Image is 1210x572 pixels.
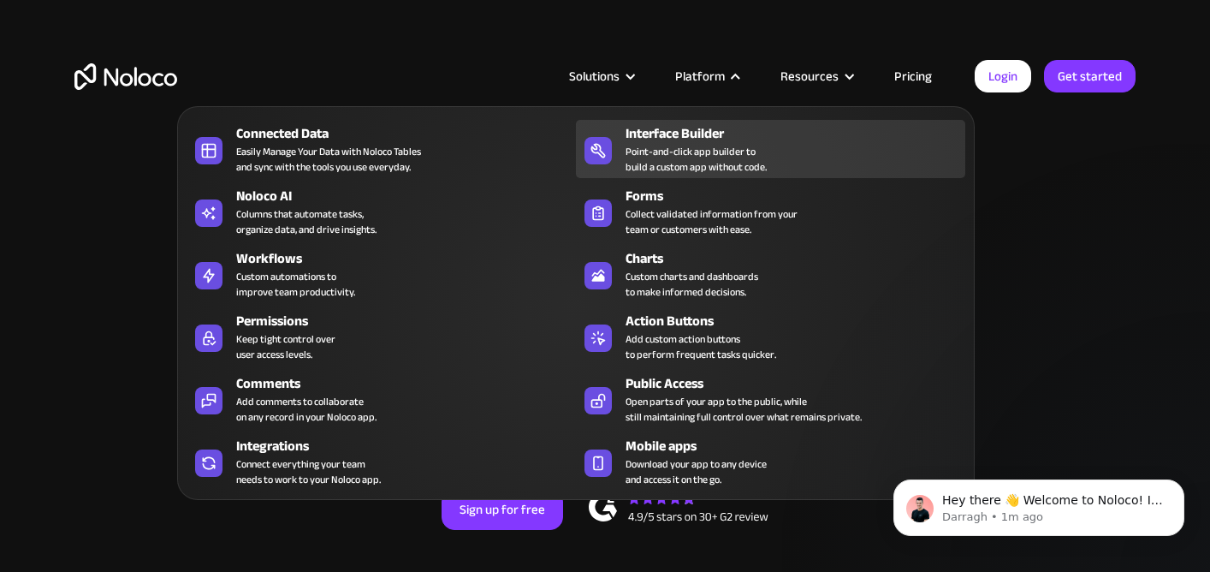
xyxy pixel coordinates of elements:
a: PermissionsKeep tight control overuser access levels. [187,307,576,366]
div: Action Buttons [626,311,973,331]
div: Connect everything your team needs to work to your Noloco app. [236,456,381,487]
div: Easily Manage Your Data with Noloco Tables and sync with the tools you use everyday. [236,144,421,175]
div: Add comments to collaborate on any record in your Noloco app. [236,394,377,425]
div: Interface Builder [626,123,973,144]
a: IntegrationsConnect everything your teamneeds to work to your Noloco app. [187,432,576,491]
a: home [74,63,177,90]
div: Keep tight control over user access levels. [236,331,335,362]
div: Resources [780,65,839,87]
div: Open parts of your app to the public, while still maintaining full control over what remains priv... [626,394,862,425]
iframe: Intercom notifications message [868,444,1210,563]
div: Permissions [236,311,584,331]
a: FormsCollect validated information from yourteam or customers with ease. [576,182,965,241]
div: Charts [626,248,973,269]
div: Custom automations to improve team productivity. [236,269,355,300]
a: Interface BuilderPoint-and-click app builder tobuild a custom app without code. [576,120,965,178]
span: Download your app to any device and access it on the go. [626,456,767,487]
div: Mobile apps [626,436,973,456]
div: Noloco AI [236,186,584,206]
h2: Business Apps for Teams [74,219,1136,356]
a: CommentsAdd comments to collaborateon any record in your Noloco app. [187,370,576,428]
div: Solutions [548,65,654,87]
a: Get started [1044,60,1136,92]
div: Platform [654,65,759,87]
div: Columns that automate tasks, organize data, and drive insights. [236,206,377,237]
div: Platform [675,65,725,87]
div: Comments [236,373,584,394]
h1: Custom No-Code Business Apps Platform [74,188,1136,202]
a: Mobile appsDownload your app to any deviceand access it on the go. [576,432,965,491]
div: Resources [759,65,873,87]
a: Pricing [873,65,953,87]
a: Noloco AIColumns that automate tasks,organize data, and drive insights. [187,182,576,241]
div: Collect validated information from your team or customers with ease. [626,206,798,237]
div: Public Access [626,373,973,394]
a: Public AccessOpen parts of your app to the public, whilestill maintaining full control over what ... [576,370,965,428]
div: Workflows [236,248,584,269]
nav: Platform [177,82,975,500]
div: Forms [626,186,973,206]
a: ChartsCustom charts and dashboardsto make informed decisions. [576,245,965,303]
div: Connected Data [236,123,584,144]
a: Login [975,60,1031,92]
a: Connected DataEasily Manage Your Data with Noloco Tablesand sync with the tools you use everyday. [187,120,576,178]
div: Add custom action buttons to perform frequent tasks quicker. [626,331,776,362]
div: Integrations [236,436,584,456]
a: Sign up for free [442,489,563,530]
div: Solutions [569,65,620,87]
div: Custom charts and dashboards to make informed decisions. [626,269,758,300]
div: Point-and-click app builder to build a custom app without code. [626,144,767,175]
a: WorkflowsCustom automations toimprove team productivity. [187,245,576,303]
a: Action ButtonsAdd custom action buttonsto perform frequent tasks quicker. [576,307,965,366]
